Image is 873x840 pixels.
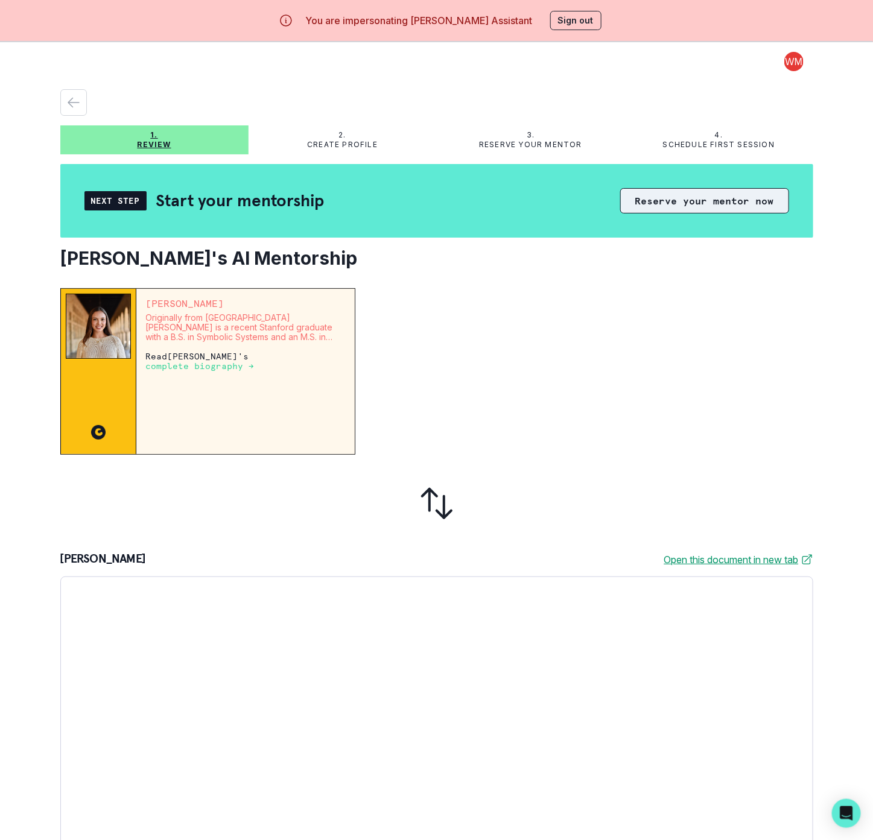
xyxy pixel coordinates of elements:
[832,799,861,828] div: Open Intercom Messenger
[146,361,255,371] a: complete biography →
[620,188,789,213] button: Reserve your mentor now
[664,552,813,567] a: Open this document in new tab
[305,13,532,28] p: You are impersonating [PERSON_NAME] Assistant
[84,191,147,210] div: Next Step
[338,130,346,140] p: 2.
[150,130,157,140] p: 1.
[663,140,775,150] p: Schedule first session
[527,130,535,140] p: 3.
[146,298,346,308] p: [PERSON_NAME]
[156,190,325,211] h2: Start your mentorship
[550,11,602,30] button: Sign out
[307,140,378,150] p: Create profile
[60,247,813,269] h2: [PERSON_NAME]'s AI Mentorship
[146,313,346,342] p: Originally from [GEOGRAPHIC_DATA][PERSON_NAME] is a recent Stanford graduate with a B.S. in Symbo...
[60,552,146,567] p: [PERSON_NAME]
[137,140,171,150] p: Review
[91,425,106,440] img: CC image
[479,140,582,150] p: Reserve your mentor
[715,130,723,140] p: 4.
[775,52,813,71] button: profile picture
[146,352,346,371] p: Read [PERSON_NAME] 's
[66,294,131,359] img: Mentor Image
